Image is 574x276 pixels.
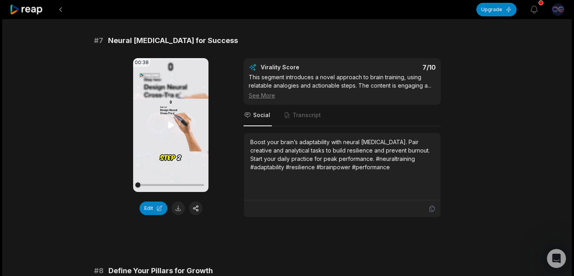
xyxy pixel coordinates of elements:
[249,91,436,100] div: See More
[108,35,238,46] span: Neural [MEDICAL_DATA] for Success
[261,63,346,71] div: Virality Score
[140,202,167,215] button: Edit
[133,58,208,192] video: Your browser does not support mp4 format.
[293,111,321,119] span: Transcript
[350,63,436,71] div: 7 /10
[244,105,441,126] nav: Tabs
[249,73,436,100] div: This segment introduces a novel approach to brain training, using relatable analogies and actiona...
[476,3,517,16] button: Upgrade
[547,249,566,268] iframe: Intercom live chat
[253,111,270,119] span: Social
[250,138,434,171] div: Boost your brain’s adaptability with neural [MEDICAL_DATA]. Pair creative and analytical tasks to...
[94,35,103,46] span: # 7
